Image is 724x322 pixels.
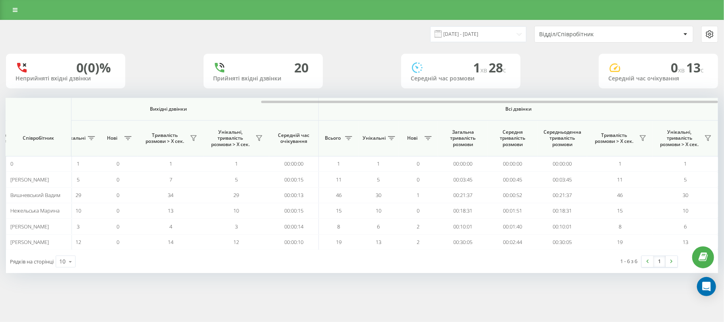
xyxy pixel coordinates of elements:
[169,176,172,183] span: 7
[619,223,621,230] span: 8
[336,207,342,214] span: 15
[336,191,342,199] span: 46
[275,132,313,144] span: Середній час очікування
[234,238,239,246] span: 12
[102,135,122,141] span: Нові
[76,207,81,214] span: 10
[336,238,342,246] span: 19
[480,66,489,74] span: хв
[342,106,695,112] span: Всі дзвінки
[402,135,422,141] span: Нові
[77,223,80,230] span: 3
[671,59,686,76] span: 0
[117,160,120,167] span: 0
[338,223,340,230] span: 8
[76,191,81,199] span: 29
[617,191,623,199] span: 46
[269,187,319,203] td: 00:00:13
[142,132,188,144] span: Тривалість розмови > Х сек.
[538,203,587,219] td: 00:18:31
[377,223,380,230] span: 6
[591,132,637,144] span: Тривалість розмови > Х сек.
[117,191,120,199] span: 0
[417,223,420,230] span: 2
[117,223,120,230] span: 0
[294,60,309,75] div: 20
[168,207,174,214] span: 13
[376,191,381,199] span: 30
[377,176,380,183] span: 5
[363,135,386,141] span: Унікальні
[417,160,420,167] span: 0
[234,207,239,214] span: 10
[683,191,688,199] span: 30
[654,256,666,267] a: 1
[269,156,319,172] td: 00:00:00
[488,219,538,234] td: 00:01:40
[538,234,587,250] td: 00:30:05
[376,238,381,246] span: 13
[488,203,538,219] td: 00:01:51
[77,160,80,167] span: 1
[543,129,581,148] span: Середньоденна тривалість розмови
[538,172,587,187] td: 00:03:45
[488,156,538,172] td: 00:00:00
[336,176,342,183] span: 11
[234,191,239,199] span: 29
[235,160,238,167] span: 1
[59,258,66,265] div: 10
[438,172,488,187] td: 00:03:45
[10,207,60,214] span: Нежельська Марина
[438,187,488,203] td: 00:21:37
[503,66,506,74] span: c
[10,223,49,230] span: [PERSON_NAME]
[208,129,253,148] span: Унікальні, тривалість розмови > Х сек.
[235,176,238,183] span: 5
[10,191,60,199] span: Вишневський Вадим
[37,106,300,112] span: Вихідні дзвінки
[617,176,623,183] span: 11
[538,156,587,172] td: 00:00:00
[617,238,623,246] span: 19
[438,203,488,219] td: 00:18:31
[444,129,482,148] span: Загальна тривалість розмови
[489,59,506,76] span: 28
[117,238,120,246] span: 0
[494,129,532,148] span: Середня тривалість розмови
[169,160,172,167] span: 1
[697,277,716,296] div: Open Intercom Messenger
[488,234,538,250] td: 00:02:44
[438,234,488,250] td: 00:30:05
[538,187,587,203] td: 00:21:37
[701,66,704,74] span: c
[10,258,54,265] span: Рядків на сторінці
[621,257,638,265] div: 1 - 6 з 6
[657,129,702,148] span: Унікальні, тривалість розмови > Х сек.
[168,238,174,246] span: 14
[77,176,80,183] span: 5
[323,135,343,141] span: Всього
[168,191,174,199] span: 34
[417,238,420,246] span: 2
[10,238,49,246] span: [PERSON_NAME]
[438,219,488,234] td: 00:10:01
[269,172,319,187] td: 00:00:15
[684,160,687,167] span: 1
[617,207,623,214] span: 15
[417,191,420,199] span: 1
[13,135,64,141] span: Співробітник
[169,223,172,230] span: 4
[538,219,587,234] td: 00:10:01
[684,223,687,230] span: 6
[488,172,538,187] td: 00:00:45
[683,207,688,214] span: 10
[678,66,686,74] span: хв
[269,203,319,219] td: 00:00:15
[235,223,238,230] span: 3
[62,135,85,141] span: Унікальні
[539,31,634,38] div: Відділ/Співробітник
[683,238,688,246] span: 13
[377,160,380,167] span: 1
[76,238,81,246] span: 12
[10,176,49,183] span: [PERSON_NAME]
